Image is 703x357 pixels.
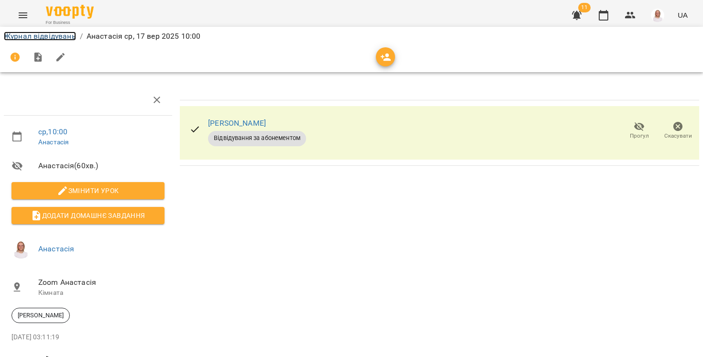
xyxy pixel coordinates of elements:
img: 7b3448e7bfbed3bd7cdba0ed84700e25.png [651,9,664,22]
span: Zoom Анастасія [38,277,165,288]
span: Змінити урок [19,185,157,196]
p: Кімната [38,288,165,298]
button: Скасувати [659,118,697,144]
span: Анастасія ( 60 хв. ) [38,160,165,172]
span: UA [678,10,688,20]
p: [DATE] 03:11:19 [11,333,165,342]
a: [PERSON_NAME] [208,119,266,128]
li: / [80,31,83,42]
span: [PERSON_NAME] [12,311,69,320]
span: Скасувати [664,132,692,140]
span: 11 [578,3,591,12]
span: Відвідування за абонементом [208,134,306,142]
img: 7b3448e7bfbed3bd7cdba0ed84700e25.png [11,239,31,259]
div: [PERSON_NAME] [11,308,70,323]
a: Журнал відвідувань [4,32,76,41]
img: Voopty Logo [46,5,94,19]
span: For Business [46,20,94,26]
button: Змінити урок [11,182,165,199]
nav: breadcrumb [4,31,699,42]
button: Додати домашнє завдання [11,207,165,224]
span: Прогул [630,132,649,140]
button: Menu [11,4,34,27]
a: Анастасія [38,244,74,253]
button: UA [674,6,692,24]
p: Анастасія ср, 17 вер 2025 10:00 [87,31,201,42]
button: Прогул [620,118,659,144]
a: ср , 10:00 [38,127,67,136]
span: Додати домашнє завдання [19,210,157,221]
a: Анастасія [38,138,69,146]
